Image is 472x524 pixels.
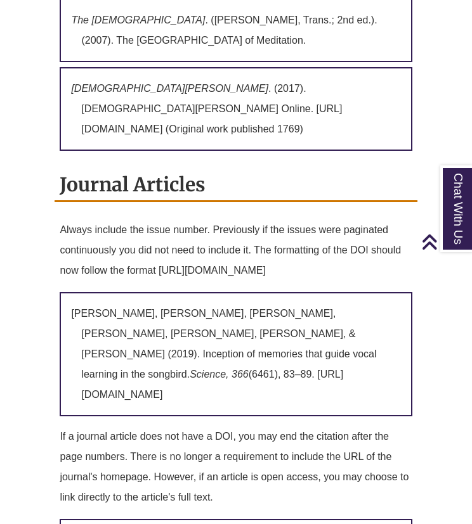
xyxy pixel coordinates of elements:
a: Back to Top [421,233,469,250]
h2: Journal Articles [55,169,417,202]
p: If a journal article does not have a DOI, you may end the citation after the page numbers. There ... [60,421,412,513]
em: [DEMOGRAPHIC_DATA][PERSON_NAME] [71,83,268,94]
p: Always include the issue number. Previously if the issues were paginated continuously you did not... [60,215,412,286]
p: [PERSON_NAME], [PERSON_NAME], [PERSON_NAME], [PERSON_NAME], [PERSON_NAME], [PERSON_NAME], & [PERS... [60,292,412,416]
p: . (2017). [DEMOGRAPHIC_DATA][PERSON_NAME] Online. [URL][DOMAIN_NAME] (Original work published 1769) [60,67,412,151]
em: The [DEMOGRAPHIC_DATA] [71,15,205,25]
em: Science, 366 [190,369,249,380]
